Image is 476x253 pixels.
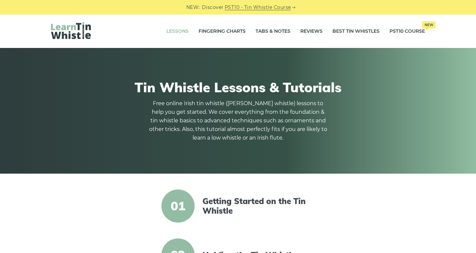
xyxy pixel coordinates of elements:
[256,23,290,40] a: Tabs & Notes
[166,23,189,40] a: Lessons
[149,99,327,142] p: Free online Irish tin whistle ([PERSON_NAME] whistle) lessons to help you get started. We cover e...
[300,23,323,40] a: Reviews
[203,196,317,216] a: Getting Started on the Tin Whistle
[389,23,425,40] a: PST10 CourseNew
[161,190,195,223] span: 01
[199,23,246,40] a: Fingering Charts
[51,79,425,95] h1: Tin Whistle Lessons & Tutorials
[332,23,380,40] a: Best Tin Whistles
[422,21,436,28] span: New
[51,22,91,39] img: LearnTinWhistle.com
